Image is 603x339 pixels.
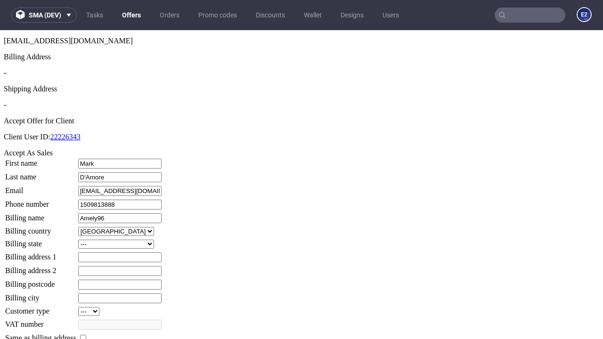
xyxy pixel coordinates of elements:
td: Billing city [5,263,77,274]
a: 22226343 [50,103,81,111]
p: Client User ID: [4,103,599,111]
div: Accept As Sales [4,119,599,127]
a: Promo codes [193,8,243,23]
td: Phone number [5,169,77,180]
td: First name [5,128,77,139]
a: Wallet [298,8,327,23]
td: Same as billing address [5,303,77,313]
td: Last name [5,142,77,153]
td: Billing address 2 [5,235,77,246]
span: sma (dev) [29,12,61,18]
div: Shipping Address [4,55,599,63]
span: - [4,71,6,79]
span: - [4,39,6,47]
span: [EMAIL_ADDRESS][DOMAIN_NAME] [4,7,133,15]
td: Customer type [5,276,77,286]
td: Email [5,155,77,166]
div: Accept Offer for Client [4,87,599,95]
a: Designs [335,8,369,23]
td: Billing country [5,196,77,206]
figcaption: e2 [578,8,591,21]
td: VAT number [5,289,77,300]
a: Orders [154,8,185,23]
td: Billing postcode [5,249,77,260]
td: Billing name [5,183,77,194]
button: sma (dev) [11,8,77,23]
a: Tasks [81,8,109,23]
td: Billing address 1 [5,222,77,233]
a: Offers [116,8,147,23]
div: Billing Address [4,23,599,31]
td: Billing state [5,209,77,219]
a: Users [377,8,405,23]
a: Discounts [250,8,291,23]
